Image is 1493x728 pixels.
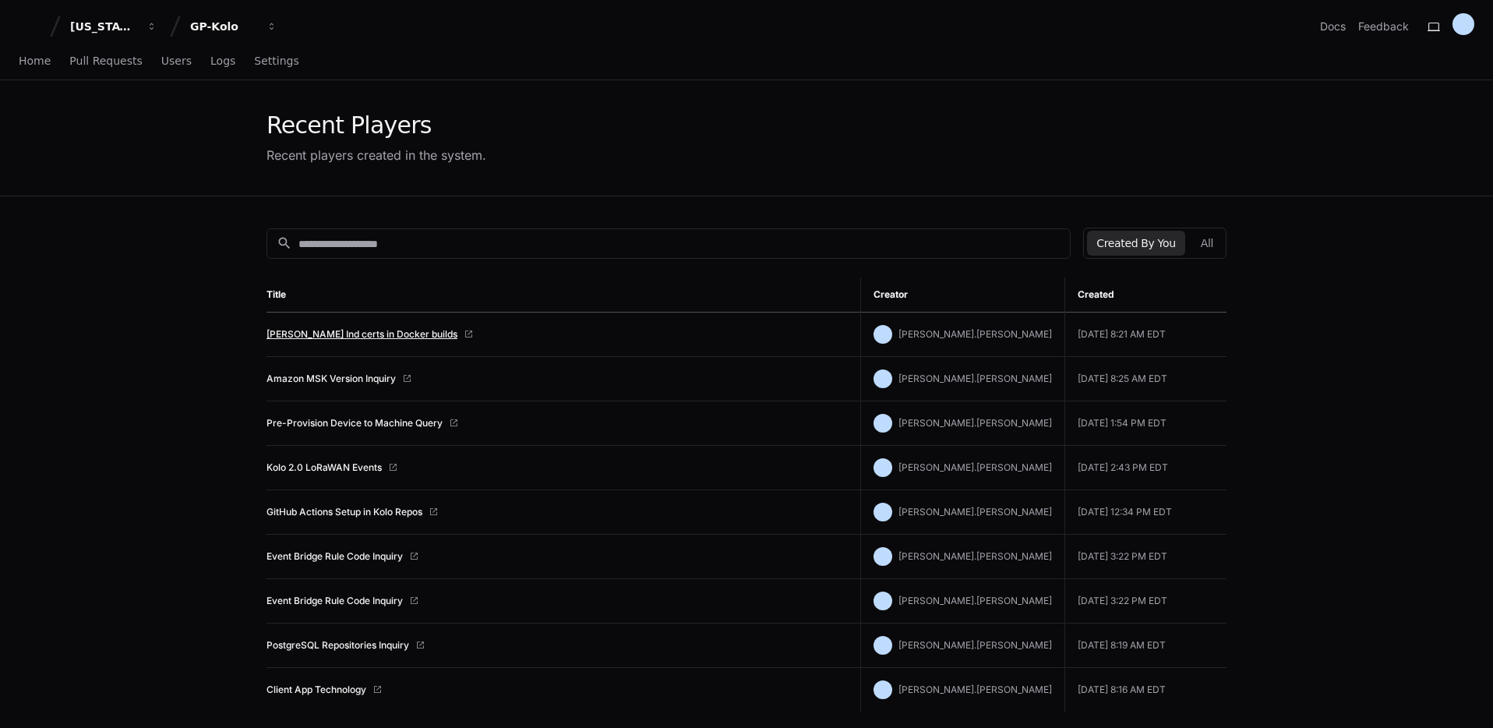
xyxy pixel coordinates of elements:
[69,56,142,65] span: Pull Requests
[266,684,366,696] a: Client App Technology
[1064,357,1227,401] td: [DATE] 8:25 AM EDT
[266,373,396,385] a: Amazon MSK Version Inquiry
[190,19,257,34] div: GP-Kolo
[1064,401,1227,446] td: [DATE] 1:54 PM EDT
[69,44,142,80] a: Pull Requests
[266,595,403,607] a: Event Bridge Rule Code Inquiry
[898,461,1052,473] span: [PERSON_NAME].[PERSON_NAME]
[1064,668,1227,712] td: [DATE] 8:16 AM EDT
[19,44,51,80] a: Home
[266,146,486,164] div: Recent players created in the system.
[266,639,409,652] a: PostgreSQL Repositories Inquiry
[1320,19,1346,34] a: Docs
[161,56,192,65] span: Users
[1064,277,1227,313] th: Created
[1064,490,1227,535] td: [DATE] 12:34 PM EDT
[277,235,292,251] mat-icon: search
[210,56,235,65] span: Logs
[1064,446,1227,490] td: [DATE] 2:43 PM EDT
[70,19,137,34] div: [US_STATE] Pacific
[898,506,1052,518] span: [PERSON_NAME].[PERSON_NAME]
[898,684,1052,695] span: [PERSON_NAME].[PERSON_NAME]
[860,277,1064,313] th: Creator
[266,328,457,341] a: [PERSON_NAME] Ind certs in Docker builds
[210,44,235,80] a: Logs
[19,56,51,65] span: Home
[1087,231,1184,256] button: Created By You
[1064,624,1227,668] td: [DATE] 8:19 AM EDT
[266,506,422,518] a: GitHub Actions Setup in Kolo Repos
[1358,19,1409,34] button: Feedback
[266,277,860,313] th: Title
[898,595,1052,606] span: [PERSON_NAME].[PERSON_NAME]
[254,44,298,80] a: Settings
[898,550,1052,562] span: [PERSON_NAME].[PERSON_NAME]
[266,417,443,429] a: Pre-Provision Device to Machine Query
[1064,313,1227,357] td: [DATE] 8:21 AM EDT
[266,550,403,563] a: Event Bridge Rule Code Inquiry
[1191,231,1223,256] button: All
[898,417,1052,429] span: [PERSON_NAME].[PERSON_NAME]
[266,111,486,140] div: Recent Players
[898,639,1052,651] span: [PERSON_NAME].[PERSON_NAME]
[266,461,382,474] a: Kolo 2.0 LoRaWAN Events
[254,56,298,65] span: Settings
[1064,535,1227,579] td: [DATE] 3:22 PM EDT
[184,12,284,41] button: GP-Kolo
[898,328,1052,340] span: [PERSON_NAME].[PERSON_NAME]
[64,12,164,41] button: [US_STATE] Pacific
[1064,579,1227,624] td: [DATE] 3:22 PM EDT
[161,44,192,80] a: Users
[898,373,1052,384] span: [PERSON_NAME].[PERSON_NAME]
